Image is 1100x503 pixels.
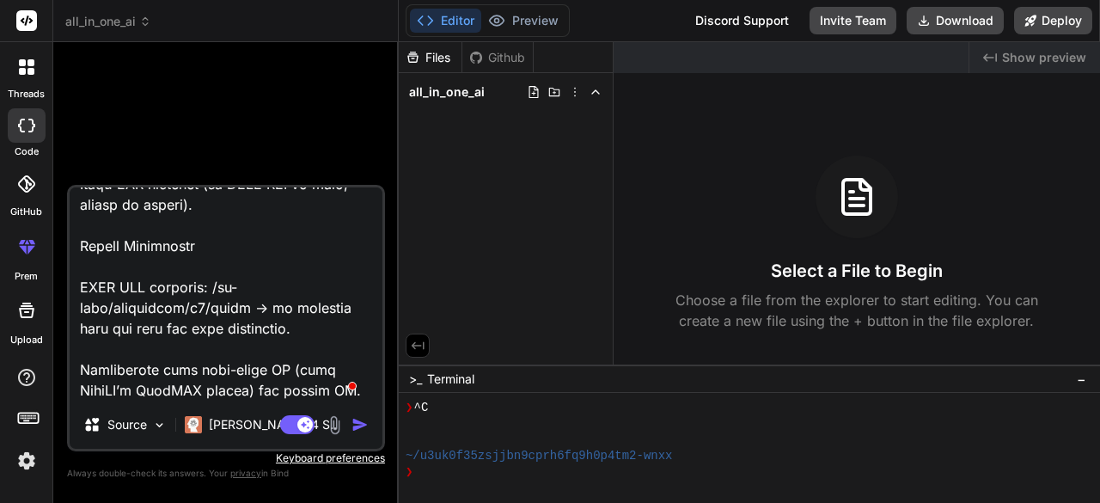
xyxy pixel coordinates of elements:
[65,13,151,30] span: all_in_one_ai
[10,333,43,347] label: Upload
[15,269,38,284] label: prem
[771,259,943,283] h3: Select a File to Begin
[67,465,385,482] p: Always double-check its answers. Your in Bind
[410,9,481,33] button: Editor
[67,451,385,465] p: Keyboard preferences
[406,464,414,481] span: ❯
[409,371,422,388] span: >_
[1002,49,1086,66] span: Show preview
[230,468,261,478] span: privacy
[414,400,429,416] span: ^C
[462,49,533,66] div: Github
[810,7,896,34] button: Invite Team
[409,83,485,101] span: all_in_one_ai
[427,371,474,388] span: Terminal
[685,7,799,34] div: Discord Support
[406,400,414,416] span: ❯
[481,9,565,33] button: Preview
[1014,7,1092,34] button: Deploy
[1077,371,1086,388] span: −
[70,187,382,401] textarea: To enrich screen reader interactions, please activate Accessibility in Grammarly extension settings
[10,205,42,219] label: GitHub
[907,7,1004,34] button: Download
[209,416,337,433] p: [PERSON_NAME] 4 S..
[664,290,1049,331] p: Choose a file from the explorer to start editing. You can create a new file using the + button in...
[107,416,147,433] p: Source
[1073,365,1090,393] button: −
[152,418,167,432] img: Pick Models
[406,448,673,464] span: ~/u3uk0f35zsjjbn9cprh6fq9h0p4tm2-wnxx
[8,87,45,101] label: threads
[15,144,39,159] label: code
[185,416,202,433] img: Claude 4 Sonnet
[325,415,345,435] img: attachment
[12,446,41,475] img: settings
[351,416,369,433] img: icon
[399,49,461,66] div: Files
